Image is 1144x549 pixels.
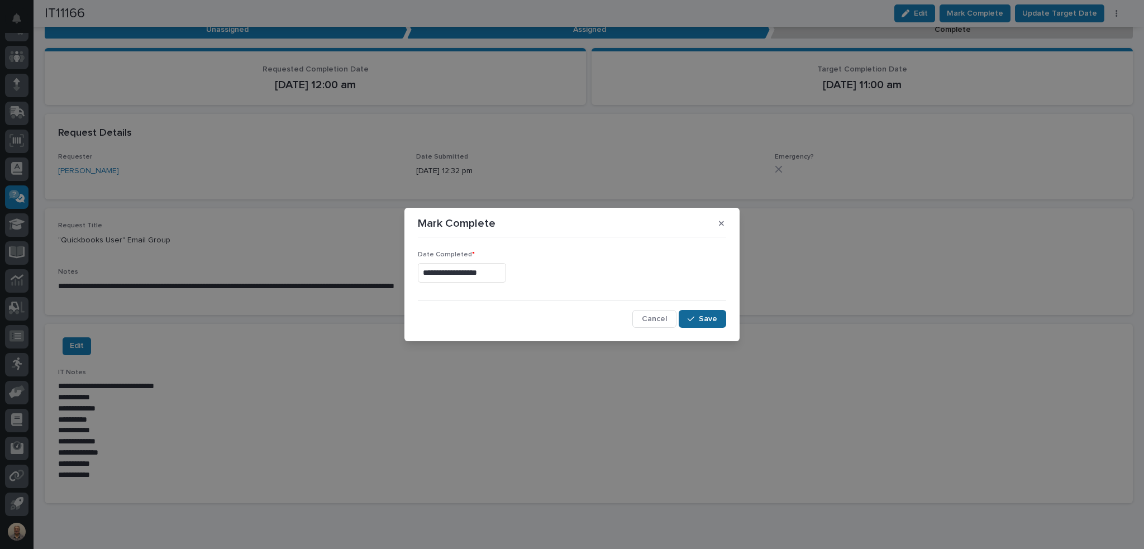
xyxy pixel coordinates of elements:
p: Mark Complete [418,217,495,230]
button: Cancel [632,310,676,328]
span: Cancel [642,314,667,324]
button: Save [679,310,726,328]
span: Date Completed [418,251,475,258]
span: Save [699,314,717,324]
